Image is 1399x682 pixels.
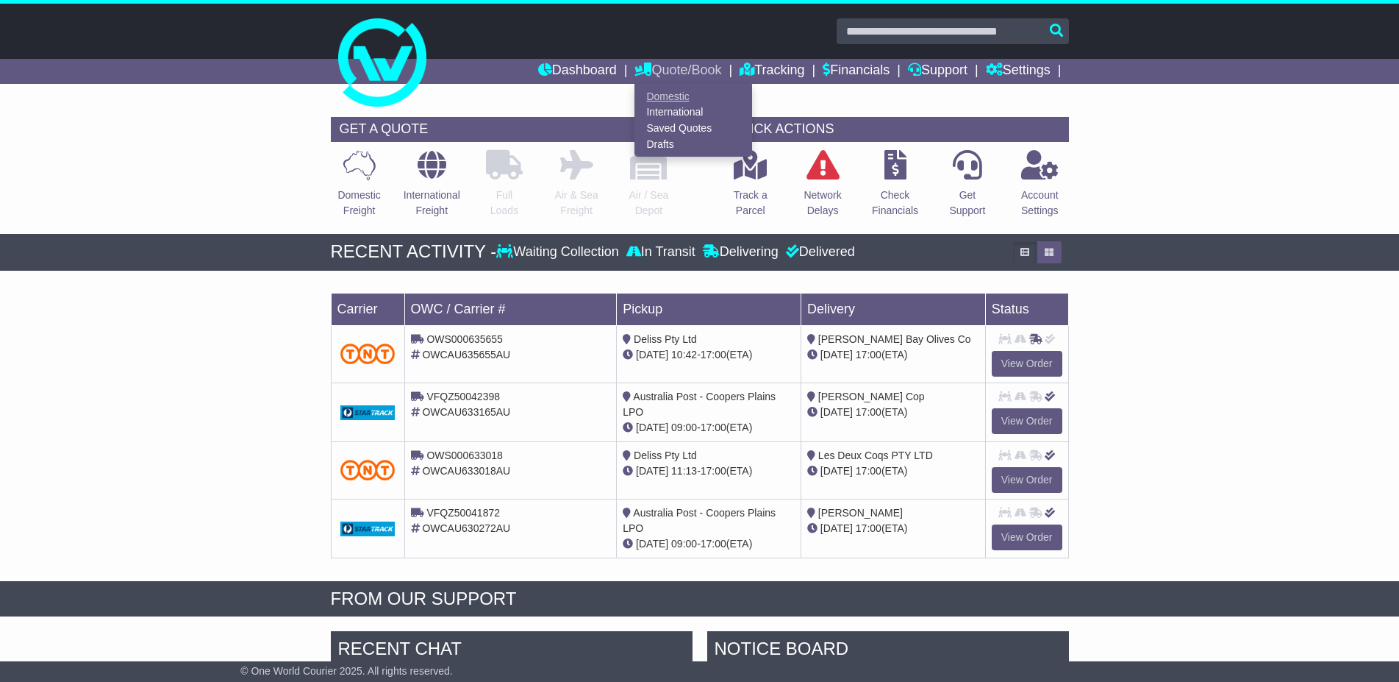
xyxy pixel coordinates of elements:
p: Air / Sea Depot [629,188,669,219]
span: OWCAU635655AU [422,349,510,360]
img: GetCarrierServiceDarkLogo [340,522,396,536]
div: GET A QUOTE [331,117,678,142]
span: 17:00 [856,465,881,477]
span: Deliss Pty Ltd [634,450,697,461]
div: - (ETA) [623,536,795,552]
p: Track a Parcel [734,188,768,219]
span: 17:00 [856,406,881,418]
img: TNT_Domestic.png [340,460,396,480]
span: VFQZ50042398 [426,391,500,402]
div: - (ETA) [623,463,795,479]
span: Deliss Pty Ltd [634,333,697,345]
span: Australia Post - Coopers Plains LPO [623,391,776,418]
span: Les Deux Coqs PTY LTD [818,450,933,461]
a: Quote/Book [634,59,721,84]
div: Quote/Book [634,84,752,157]
div: - (ETA) [623,420,795,436]
span: 17:00 [701,349,726,360]
td: Delivery [801,293,985,325]
td: OWC / Carrier # [404,293,617,325]
img: GetCarrierServiceDarkLogo [340,405,396,420]
a: Drafts [635,136,751,152]
td: Status [985,293,1068,325]
span: [DATE] [636,349,668,360]
span: [DATE] [820,522,853,534]
span: 17:00 [856,522,881,534]
p: Network Delays [804,188,841,219]
span: [DATE] [636,465,668,477]
span: Australia Post - Coopers Plains LPO [623,507,776,534]
a: AccountSettings [1020,149,1059,227]
div: In Transit [623,244,699,260]
div: NOTICE BOARD [707,631,1069,671]
td: Carrier [331,293,404,325]
div: RECENT CHAT [331,631,693,671]
div: Waiting Collection [496,244,622,260]
p: Domestic Freight [337,188,380,219]
p: Check Financials [872,188,918,219]
span: © One World Courier 2025. All rights reserved. [240,665,453,677]
span: 10:42 [671,349,697,360]
span: OWCAU630272AU [422,522,510,534]
span: [PERSON_NAME] Bay Olives Co [818,333,971,345]
p: Air & Sea Freight [555,188,598,219]
span: [PERSON_NAME] Cop [818,391,925,402]
a: Dashboard [538,59,617,84]
span: [DATE] [636,422,668,433]
td: Pickup [617,293,801,325]
a: Support [908,59,967,84]
span: OWS000635655 [426,333,503,345]
span: [DATE] [820,406,853,418]
span: OWCAU633165AU [422,406,510,418]
div: (ETA) [807,405,979,420]
span: 17:00 [701,422,726,433]
span: [PERSON_NAME] [818,507,903,519]
p: International Freight [404,188,460,219]
a: View Order [992,351,1062,377]
span: 17:00 [701,538,726,550]
span: 09:00 [671,538,697,550]
a: Financials [823,59,890,84]
div: QUICK ACTIONS [722,117,1069,142]
div: (ETA) [807,521,979,536]
div: (ETA) [807,347,979,363]
div: RECENT ACTIVITY - [331,241,497,263]
div: (ETA) [807,463,979,479]
span: OWS000633018 [426,450,503,461]
div: FROM OUR SUPPORT [331,589,1069,610]
span: 09:00 [671,422,697,433]
p: Account Settings [1021,188,1059,219]
p: Full Loads [486,188,523,219]
p: Get Support [949,188,985,219]
a: View Order [992,525,1062,550]
div: Delivering [699,244,782,260]
a: Saved Quotes [635,121,751,137]
a: Track aParcel [733,149,768,227]
a: View Order [992,467,1062,493]
a: CheckFinancials [871,149,919,227]
span: VFQZ50041872 [426,507,500,519]
span: [DATE] [636,538,668,550]
a: DomesticFreight [337,149,381,227]
img: TNT_Domestic.png [340,344,396,363]
span: [DATE] [820,349,853,360]
span: 17:00 [856,349,881,360]
a: NetworkDelays [803,149,842,227]
a: View Order [992,408,1062,434]
span: [DATE] [820,465,853,477]
span: OWCAU633018AU [422,465,510,477]
a: GetSupport [948,149,986,227]
a: International [635,104,751,121]
div: - (ETA) [623,347,795,363]
span: 11:13 [671,465,697,477]
div: Delivered [782,244,855,260]
a: Tracking [740,59,804,84]
span: 17:00 [701,465,726,477]
a: Settings [986,59,1051,84]
a: Domestic [635,88,751,104]
a: InternationalFreight [403,149,461,227]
